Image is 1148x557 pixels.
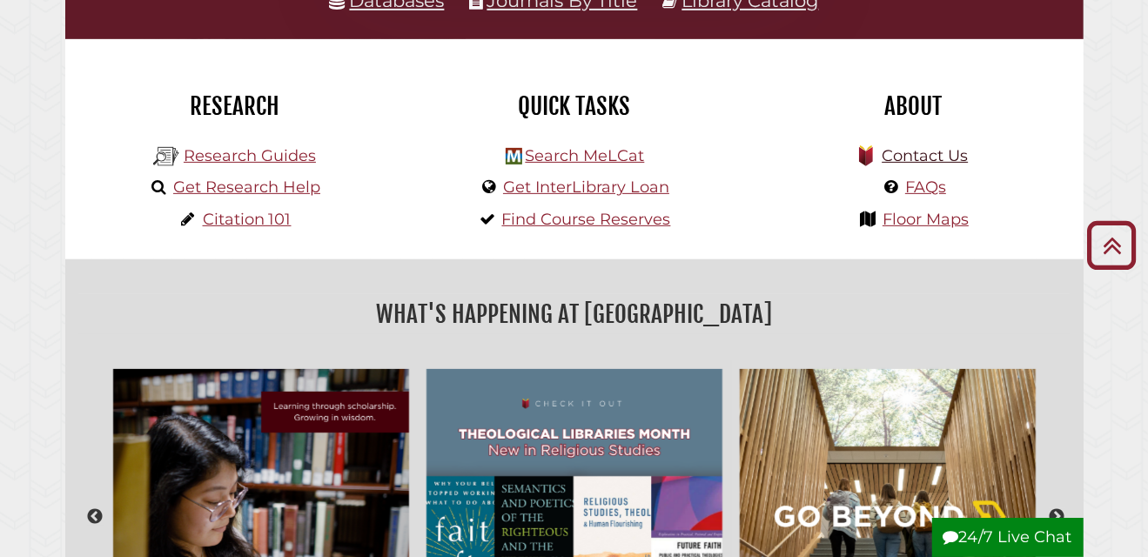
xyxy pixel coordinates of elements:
[1049,508,1066,526] button: Next
[184,146,316,165] a: Research Guides
[78,294,1071,334] h2: What's Happening at [GEOGRAPHIC_DATA]
[882,146,968,165] a: Contact Us
[525,146,644,165] a: Search MeLCat
[203,210,292,229] a: Citation 101
[506,148,522,164] img: Hekman Library Logo
[87,508,104,526] button: Previous
[905,178,946,197] a: FAQs
[502,210,671,229] a: Find Course Reserves
[1081,231,1144,259] a: Back to Top
[757,91,1071,121] h2: About
[418,91,731,121] h2: Quick Tasks
[883,210,969,229] a: Floor Maps
[503,178,669,197] a: Get InterLibrary Loan
[173,178,320,197] a: Get Research Help
[78,91,392,121] h2: Research
[153,144,179,170] img: Hekman Library Logo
